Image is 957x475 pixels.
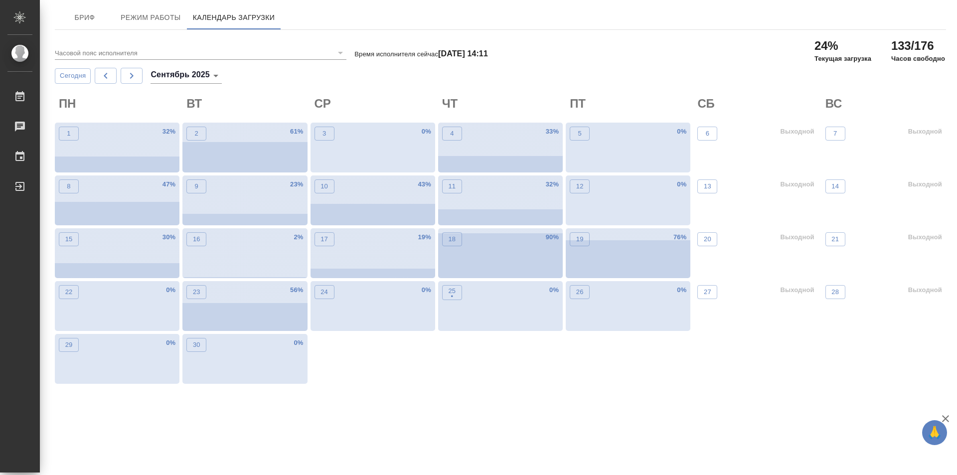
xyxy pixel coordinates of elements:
p: 9 [195,181,198,191]
button: 18 [442,232,462,246]
p: 25 [448,286,456,296]
p: 0 % [677,127,686,137]
button: 24 [315,285,334,299]
p: Выходной [780,179,814,189]
button: 23 [186,285,206,299]
h2: СР [315,96,435,112]
p: 30 [193,340,200,350]
button: 11 [442,179,462,193]
p: 32 % [546,179,559,189]
p: 22 [65,287,73,297]
button: 1 [59,127,79,141]
p: 7 [833,129,837,139]
p: 43 % [418,179,431,189]
p: 2 % [294,232,303,242]
p: 16 [193,234,200,244]
p: 12 [576,181,584,191]
p: 13 [704,181,711,191]
button: 🙏 [922,420,947,445]
button: Сегодня [55,68,91,84]
h4: [DATE] 14:11 [438,49,488,58]
p: 56 % [290,285,303,295]
p: Часов свободно [891,54,945,64]
button: 3 [315,127,334,141]
button: 27 [697,285,717,299]
button: 10 [315,179,334,193]
p: 21 [831,234,839,244]
p: 0 % [549,285,559,295]
button: 4 [442,127,462,141]
p: Выходной [780,285,814,295]
p: 0 % [422,285,431,295]
button: 8 [59,179,79,193]
p: 4 [450,129,454,139]
p: 76 % [673,232,686,242]
p: 0 % [166,285,175,295]
p: 8 [67,181,70,191]
p: Выходной [908,127,942,137]
p: 28 [831,287,839,297]
button: 21 [825,232,845,246]
button: 7 [825,127,845,141]
button: 9 [186,179,206,193]
span: Календарь загрузки [193,11,275,24]
p: Выходной [908,179,942,189]
p: 0 % [166,338,175,348]
button: 2 [186,127,206,141]
h2: 133/176 [891,38,945,54]
p: 19 % [418,232,431,242]
button: 16 [186,232,206,246]
p: Выходной [908,232,942,242]
div: Сентябрь 2025 [151,68,221,84]
span: 🙏 [926,422,943,443]
h2: ПТ [570,96,690,112]
button: 20 [697,232,717,246]
p: 6 [706,129,709,139]
p: 23 [193,287,200,297]
p: 18 [448,234,456,244]
span: Режим работы [121,11,181,24]
p: 24 [320,287,328,297]
p: 0 % [294,338,303,348]
p: 10 [320,181,328,191]
button: 29 [59,338,79,352]
span: Сегодня [60,70,86,82]
p: 32 % [162,127,175,137]
h2: ВТ [186,96,307,112]
p: 1 [67,129,70,139]
button: 6 [697,127,717,141]
h2: ВС [825,96,946,112]
p: 19 [576,234,584,244]
p: Выходной [908,285,942,295]
button: 17 [315,232,334,246]
button: 5 [570,127,590,141]
button: 19 [570,232,590,246]
p: 26 [576,287,584,297]
p: 17 [320,234,328,244]
p: 23 % [290,179,303,189]
p: 90 % [546,232,559,242]
p: 0 % [422,127,431,137]
p: 27 [704,287,711,297]
p: 30 % [162,232,175,242]
button: 26 [570,285,590,299]
h2: СБ [697,96,818,112]
p: 2 [195,129,198,139]
span: Бриф [61,11,109,24]
p: Время исполнителя сейчас [354,50,488,58]
p: Выходной [780,127,814,137]
button: 12 [570,179,590,193]
p: 5 [578,129,581,139]
p: • [448,292,456,302]
button: 14 [825,179,845,193]
p: 61 % [290,127,303,137]
p: Выходной [780,232,814,242]
p: 20 [704,234,711,244]
p: 3 [322,129,326,139]
p: 29 [65,340,73,350]
p: 47 % [162,179,175,189]
p: 0 % [677,179,686,189]
h2: ПН [59,96,179,112]
button: 15 [59,232,79,246]
button: 13 [697,179,717,193]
